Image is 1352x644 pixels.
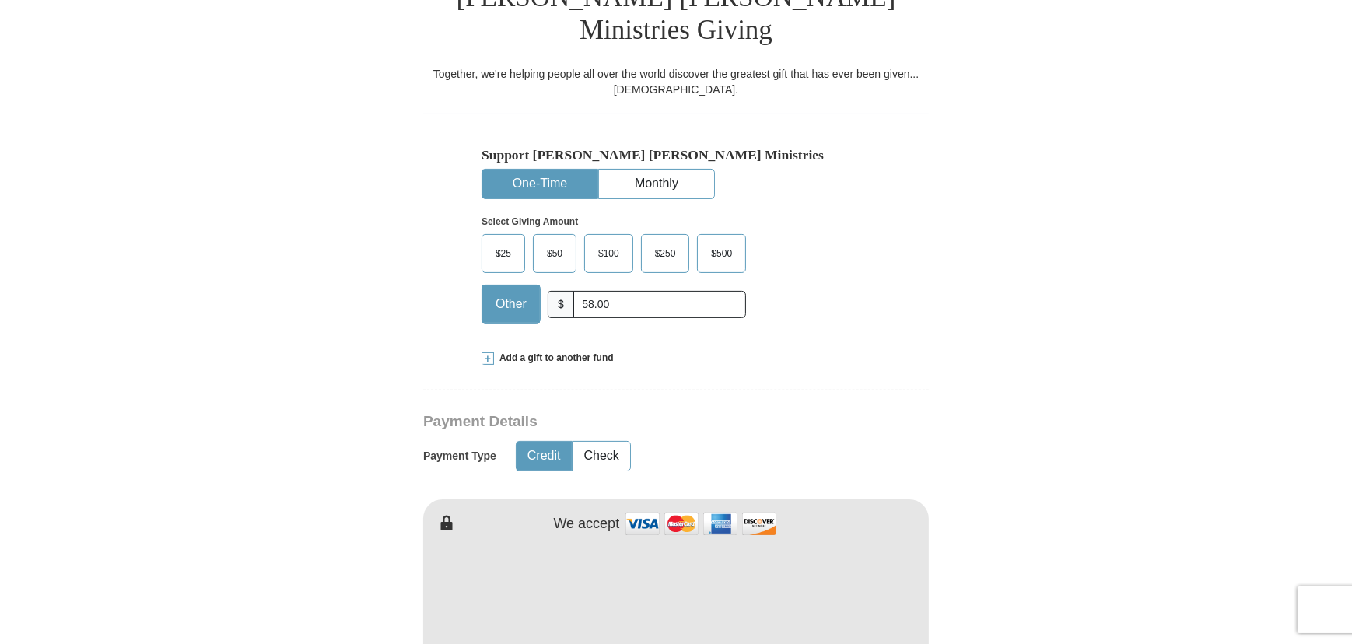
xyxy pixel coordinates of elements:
[482,170,597,198] button: One-Time
[599,170,714,198] button: Monthly
[573,291,746,318] input: Other Amount
[590,242,627,265] span: $100
[539,242,570,265] span: $50
[423,450,496,463] h5: Payment Type
[488,292,534,316] span: Other
[573,442,630,471] button: Check
[623,507,779,541] img: credit cards accepted
[482,147,870,163] h5: Support [PERSON_NAME] [PERSON_NAME] Ministries
[548,291,574,318] span: $
[488,242,519,265] span: $25
[554,516,620,533] h4: We accept
[517,442,572,471] button: Credit
[494,352,614,365] span: Add a gift to another fund
[647,242,684,265] span: $250
[482,216,578,227] strong: Select Giving Amount
[703,242,740,265] span: $500
[423,66,929,97] div: Together, we're helping people all over the world discover the greatest gift that has ever been g...
[423,413,820,431] h3: Payment Details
